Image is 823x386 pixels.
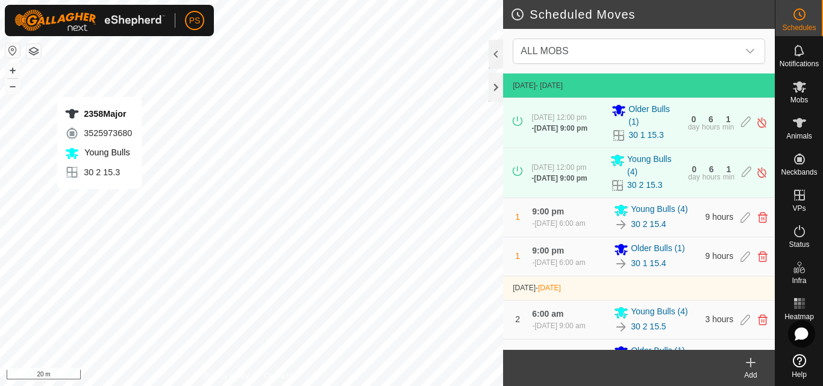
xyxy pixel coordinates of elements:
[756,166,768,179] img: Turn off schedule move
[521,46,568,56] span: ALL MOBS
[538,284,561,292] span: [DATE]
[532,257,585,268] div: -
[631,320,666,333] a: 30 2 15.5
[531,163,586,172] span: [DATE] 12:00 pm
[780,60,819,67] span: Notifications
[706,251,734,261] span: 9 hours
[631,257,666,270] a: 30 1 15.4
[614,320,628,334] img: To
[536,284,561,292] span: -
[515,212,520,222] span: 1
[703,173,721,181] div: hours
[738,39,762,63] div: dropdown trigger
[515,251,520,261] span: 1
[688,123,699,131] div: day
[628,103,680,128] span: Older Bulls (1)
[709,165,714,173] div: 6
[532,246,564,255] span: 9:00 pm
[64,107,132,121] div: 2358Major
[781,169,817,176] span: Neckbands
[5,79,20,93] button: –
[692,165,696,173] div: 0
[722,123,734,131] div: min
[534,219,585,228] span: [DATE] 6:00 am
[631,203,687,217] span: Young Bulls (4)
[727,165,731,173] div: 1
[510,7,775,22] h2: Scheduled Moves
[64,126,132,140] div: 3525973680
[27,44,41,58] button: Map Layers
[775,349,823,383] a: Help
[691,115,696,123] div: 0
[531,173,587,184] div: -
[631,305,687,320] span: Young Bulls (4)
[784,313,814,320] span: Heatmap
[627,179,662,191] a: 30 2 15.3
[688,173,699,181] div: day
[627,153,681,178] span: Young Bulls (4)
[792,371,807,378] span: Help
[534,174,587,182] span: [DATE] 9:00 pm
[702,123,720,131] div: hours
[263,370,299,381] a: Contact Us
[614,217,628,232] img: To
[5,43,20,58] button: Reset Map
[786,132,812,140] span: Animals
[64,165,132,179] div: 30 2 15.3
[532,123,587,134] div: -
[189,14,201,27] span: PS
[709,115,713,123] div: 6
[532,320,585,331] div: -
[532,309,563,319] span: 6:00 am
[532,348,563,358] span: 6:00 am
[782,24,816,31] span: Schedules
[723,173,734,181] div: min
[631,218,666,231] a: 30 2 15.4
[792,205,806,212] span: VPs
[792,277,806,284] span: Infra
[534,258,585,267] span: [DATE] 6:00 am
[790,96,808,104] span: Mobs
[706,212,734,222] span: 9 hours
[534,322,585,330] span: [DATE] 9:00 am
[631,344,684,359] span: Older Bulls (1)
[81,148,130,157] span: Young Bulls
[532,218,585,229] div: -
[727,370,775,381] div: Add
[5,63,20,78] button: +
[789,241,809,248] span: Status
[14,10,165,31] img: Gallagher Logo
[515,314,520,324] span: 2
[513,81,536,90] span: [DATE]
[614,257,628,271] img: To
[756,116,768,129] img: Turn off schedule move
[532,113,587,122] span: [DATE] 12:00 pm
[516,39,738,63] span: ALL MOBS
[532,207,564,216] span: 9:00 pm
[706,314,734,324] span: 3 hours
[204,370,249,381] a: Privacy Policy
[534,124,587,132] span: [DATE] 9:00 pm
[726,115,731,123] div: 1
[628,129,663,142] a: 30 1 15.3
[631,242,684,257] span: Older Bulls (1)
[513,284,536,292] span: [DATE]
[536,81,563,90] span: - [DATE]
